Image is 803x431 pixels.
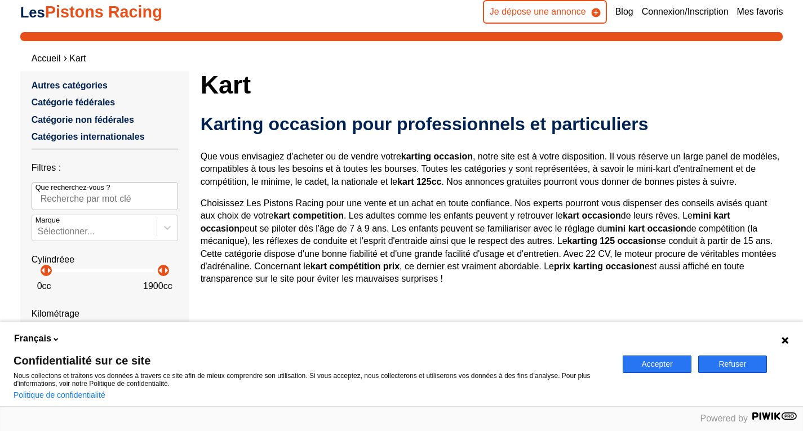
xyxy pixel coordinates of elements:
[700,414,748,423] span: Powered by
[201,211,730,233] strong: mini kart occasion
[642,6,729,18] a: Connexion/Inscription
[273,211,343,220] strong: kart competition
[32,81,108,90] a: Autres catégories
[201,71,783,98] h1: Kart
[37,280,51,292] p: 0 cc
[32,254,178,266] p: Cylindréee
[567,236,656,246] strong: karting 125 occasion
[607,224,686,233] strong: mini kart occasion
[401,152,473,161] strong: karting occasion
[14,390,105,399] a: Politique de confidentialité
[32,132,145,141] a: Catégories internationales
[20,5,45,20] span: Les
[737,6,783,18] a: Mes favoris
[38,226,40,237] input: MarqueSélectionner...
[37,264,50,277] p: arrow_left
[32,162,178,174] p: Filtres :
[563,211,621,220] strong: kart occasion
[36,215,60,225] p: Marque
[554,261,645,271] strong: prix karting occasion
[14,355,609,366] span: Confidentialité sur ce site
[310,261,400,271] strong: kart compétition prix
[143,280,172,292] p: 1900 cc
[14,372,609,388] p: Nous collectons et traitons vos données à travers ce site afin de mieux comprendre son utilisatio...
[32,54,61,63] a: Accueil
[154,264,167,277] p: arrow_left
[42,264,56,277] p: arrow_right
[32,182,178,210] input: Que recherchez-vous ?
[698,356,767,373] button: Refuser
[623,356,691,373] button: Accepter
[32,115,134,125] a: Catégorie non fédérales
[159,264,173,277] p: arrow_right
[397,177,441,186] strong: kart 125cc
[36,183,110,193] p: Que recherchez-vous ?
[201,197,783,286] p: Choisissez Les Pistons Racing pour une vente et un achat en toute confiance. Nos experts pourront...
[615,6,633,18] a: Blog
[32,308,178,320] p: Kilométrage
[20,3,162,21] a: LesPistons Racing
[201,150,783,188] p: Que vous envisagiez d'acheter ou de vendre votre , notre site est à votre disposition. Il vous ré...
[201,113,783,135] h2: Karting occasion pour professionnels et particuliers
[69,54,86,63] a: Kart
[14,332,51,345] span: Français
[32,97,116,107] a: Catégorie fédérales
